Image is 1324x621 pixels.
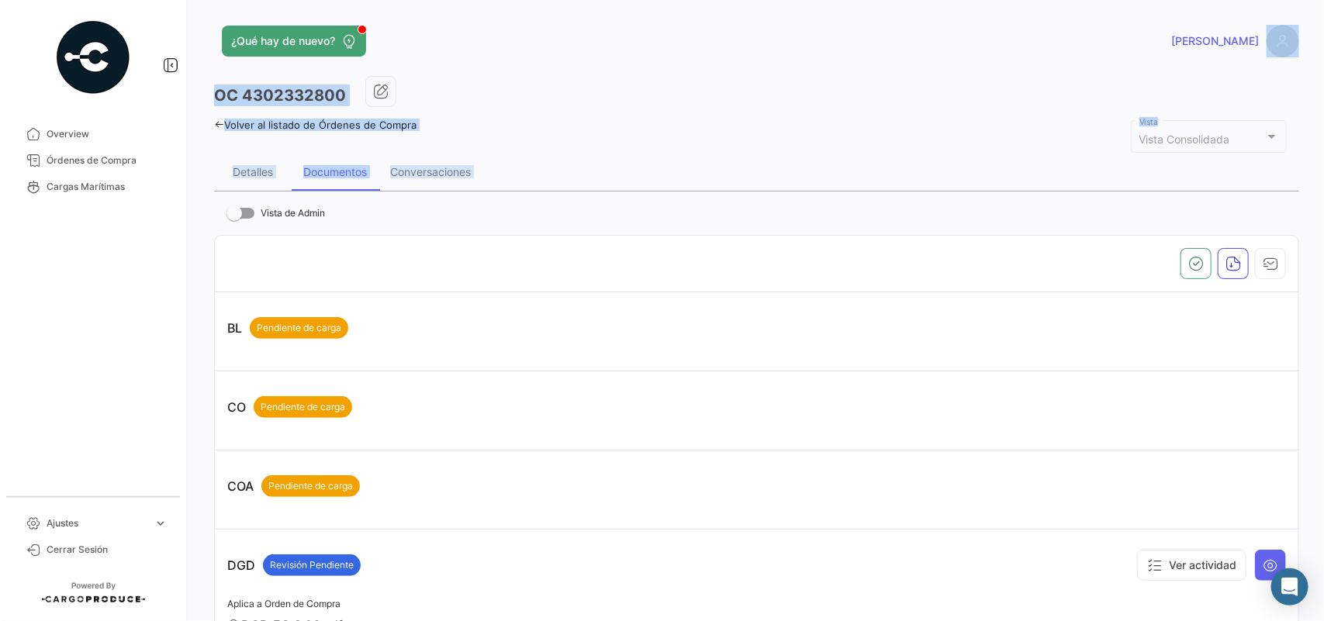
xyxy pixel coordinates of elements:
[54,19,132,96] img: powered-by.png
[214,119,417,131] a: Volver al listado de Órdenes de Compra
[47,543,168,557] span: Cerrar Sesión
[1267,25,1299,57] img: placeholder-user.png
[233,165,273,178] div: Detalles
[231,33,335,49] span: ¿Qué hay de nuevo?
[227,396,352,418] p: CO
[227,475,360,497] p: COA
[227,554,361,576] p: DGD
[47,127,168,141] span: Overview
[47,180,168,194] span: Cargas Marítimas
[1139,133,1230,146] mat-select-trigger: Vista Consolidada
[214,85,346,106] h3: OC 4302332800
[12,121,174,147] a: Overview
[257,321,341,335] span: Pendiente de carga
[47,516,147,530] span: Ajustes
[261,204,325,223] span: Vista de Admin
[261,400,345,414] span: Pendiente de carga
[1171,33,1259,49] span: [PERSON_NAME]
[1137,550,1246,581] button: Ver actividad
[268,479,353,493] span: Pendiente de carga
[270,558,354,572] span: Revisión Pendiente
[154,516,168,530] span: expand_more
[12,147,174,174] a: Órdenes de Compra
[303,165,367,178] div: Documentos
[227,598,341,609] span: Aplica a Orden de Compra
[390,165,471,178] div: Conversaciones
[12,174,174,200] a: Cargas Marítimas
[227,317,348,339] p: BL
[222,26,366,57] button: ¿Qué hay de nuevo?
[47,154,168,167] span: Órdenes de Compra
[1271,568,1308,605] div: Abrir Intercom Messenger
